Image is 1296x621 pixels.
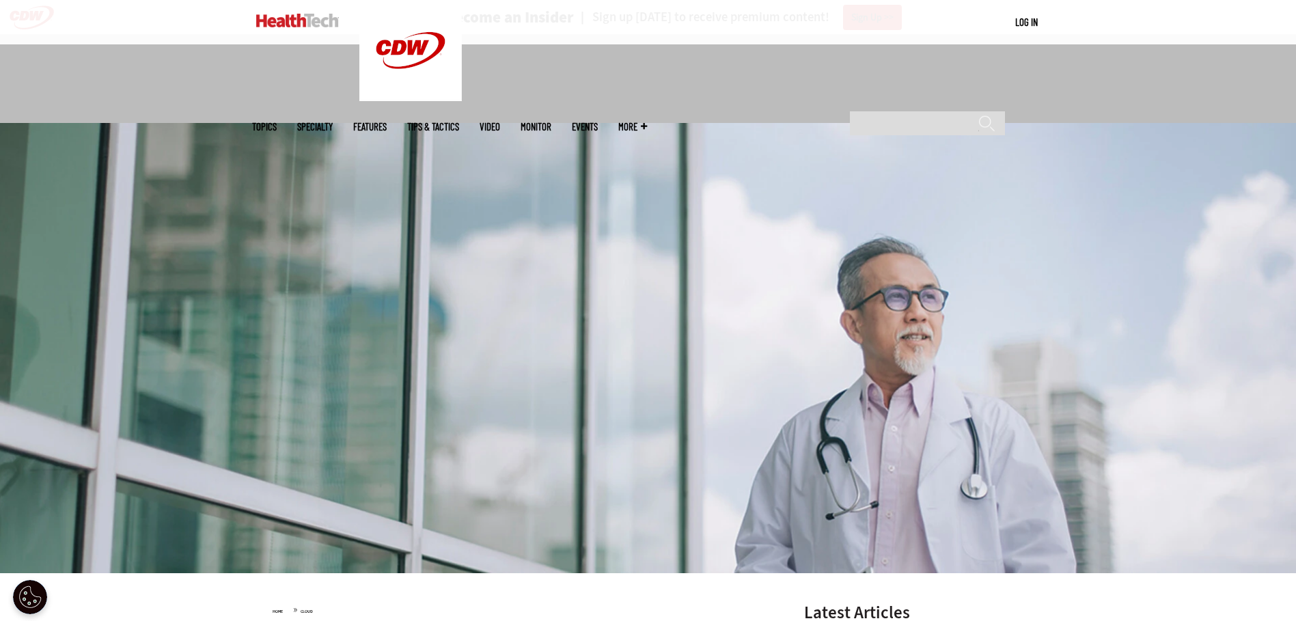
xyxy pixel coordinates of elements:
[1015,15,1038,29] div: User menu
[618,122,647,132] span: More
[297,122,333,132] span: Specialty
[256,14,339,27] img: Home
[572,122,598,132] a: Events
[13,580,47,614] button: Open Preferences
[13,580,47,614] div: Cookie Settings
[1015,16,1038,28] a: Log in
[407,122,459,132] a: Tips & Tactics
[480,122,500,132] a: Video
[353,122,387,132] a: Features
[359,90,462,105] a: CDW
[252,122,277,132] span: Topics
[521,122,551,132] a: MonITor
